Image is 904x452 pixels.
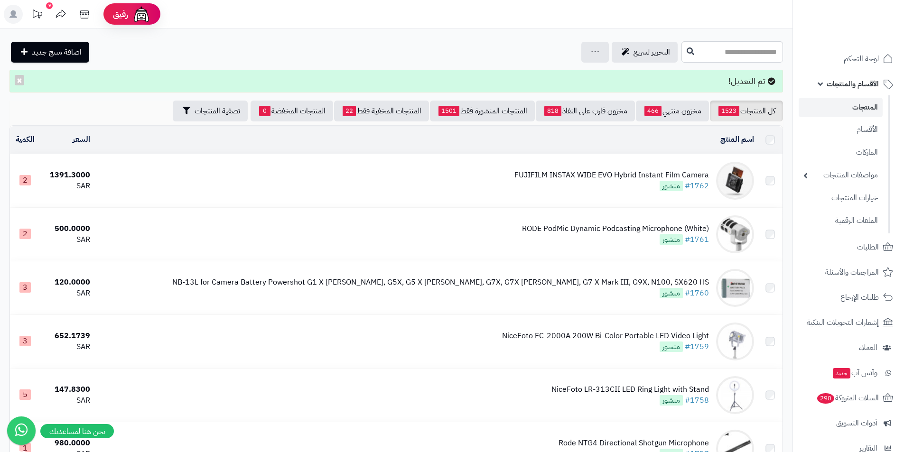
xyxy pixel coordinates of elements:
[636,101,709,121] a: مخزون منتهي466
[799,361,898,384] a: وآتس آبجديد
[799,236,898,258] a: الطلبات
[660,395,683,406] span: منشور
[19,389,31,400] span: 5
[816,391,879,405] span: السلات المتروكة
[44,234,90,245] div: SAR
[839,7,895,27] img: logo-2.png
[44,288,90,299] div: SAR
[799,286,898,309] a: طلبات الإرجاع
[716,376,754,414] img: NiceFoto LR-313CII LED Ring Light with Stand
[716,323,754,360] img: NiceFoto FC-2000A 200W Bi-Color Portable LED Video Light
[836,416,877,430] span: أدوات التسويق
[807,316,879,329] span: إشعارات التحويلات البنكية
[514,170,709,181] div: FUJIFILM INSTAX WIDE EVO Hybrid Instant Film Camera
[73,134,90,145] a: السعر
[799,142,883,163] a: الماركات
[827,77,879,91] span: الأقسام والمنتجات
[660,234,683,245] span: منشور
[44,384,90,395] div: 147.8300
[832,366,877,379] span: وآتس آب
[544,106,561,116] span: 818
[44,170,90,181] div: 1391.3000
[44,223,90,234] div: 500.0000
[799,165,883,185] a: مواصفات المنتجات
[25,5,49,26] a: تحديثات المنصة
[660,288,683,298] span: منشور
[559,438,709,449] div: Rode NTG4 Directional Shotgun Microphone
[251,101,333,121] a: المنتجات المخفضة0
[720,134,754,145] a: اسم المنتج
[343,106,356,116] span: 22
[685,287,709,299] a: #1760
[844,52,879,65] span: لوحة التحكم
[195,105,240,117] span: تصفية المنتجات
[685,341,709,352] a: #1759
[799,336,898,359] a: العملاء
[859,341,877,354] span: العملاء
[857,240,879,254] span: الطلبات
[716,162,754,200] img: FUJIFILM INSTAX WIDE EVO Hybrid Instant Film Camera
[536,101,635,121] a: مخزون قارب على النفاذ818
[11,42,89,63] a: اضافة منتج جديد
[334,101,429,121] a: المنتجات المخفية فقط22
[113,9,128,20] span: رفيق
[9,70,783,92] div: تم التعديل!
[430,101,535,121] a: المنتجات المنشورة فقط1501
[685,180,709,192] a: #1762
[522,223,709,234] div: RODE PodMic Dynamic Podcasting Microphone (White)
[612,42,678,63] a: التحرير لسريع
[44,395,90,406] div: SAR
[132,5,151,24] img: ai-face.png
[644,106,662,116] span: 466
[825,266,879,279] span: المراجعات والأسئلة
[799,261,898,284] a: المراجعات والأسئلة
[15,75,24,85] button: ×
[799,47,898,70] a: لوحة التحكم
[44,277,90,288] div: 120.0000
[44,438,90,449] div: 980.0000
[716,215,754,253] img: RODE PodMic Dynamic Podcasting Microphone (White)
[817,393,835,404] span: 290
[44,181,90,192] div: SAR
[172,277,709,288] div: NB-13L for Camera Battery Powershot G1 X [PERSON_NAME], G5X, G5 X [PERSON_NAME], G7X, G7X [PERSON...
[716,269,754,307] img: NB-13L for Camera Battery Powershot G1 X Mark II, G5X, G5 X Mark II, G7X, G7X Mark II, G7 X Mark ...
[799,120,883,140] a: الأقسام
[799,188,883,208] a: خيارات المنتجات
[46,2,53,9] div: 9
[718,106,739,116] span: 1523
[438,106,459,116] span: 1501
[19,175,31,185] span: 2
[799,387,898,409] a: السلات المتروكة290
[840,291,879,304] span: طلبات الإرجاع
[173,101,248,121] button: تصفية المنتجات
[32,46,82,58] span: اضافة منتج جديد
[685,234,709,245] a: #1761
[16,134,35,145] a: الكمية
[799,311,898,334] a: إشعارات التحويلات البنكية
[19,282,31,293] span: 3
[19,229,31,239] span: 2
[634,46,670,58] span: التحرير لسريع
[685,395,709,406] a: #1758
[19,336,31,346] span: 3
[259,106,270,116] span: 0
[799,98,883,117] a: المنتجات
[44,341,90,352] div: SAR
[799,211,883,231] a: الملفات الرقمية
[502,331,709,341] div: NiceFoto FC-2000A 200W Bi-Color Portable LED Video Light
[660,181,683,191] span: منشور
[799,412,898,434] a: أدوات التسويق
[710,101,783,121] a: كل المنتجات1523
[833,368,850,378] span: جديد
[44,331,90,341] div: 652.1739
[660,341,683,352] span: منشور
[551,384,709,395] div: NiceFoto LR-313CII LED Ring Light with Stand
